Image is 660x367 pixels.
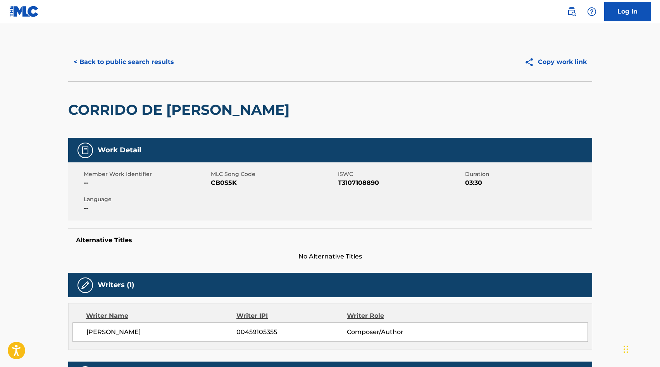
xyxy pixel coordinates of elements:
img: Work Detail [81,146,90,155]
button: Copy work link [519,52,592,72]
span: Member Work Identifier [84,170,209,178]
div: Writer Name [86,311,237,320]
span: Duration [465,170,590,178]
h5: Writers (1) [98,281,134,289]
span: MLC Song Code [211,170,336,178]
button: < Back to public search results [68,52,179,72]
h5: Alternative Titles [76,236,584,244]
iframe: Chat Widget [621,330,660,367]
span: Composer/Author [347,327,447,337]
img: search [567,7,576,16]
span: ISWC [338,170,463,178]
a: Public Search [564,4,579,19]
span: T3107108890 [338,178,463,188]
span: No Alternative Titles [68,252,592,261]
span: [PERSON_NAME] [86,327,237,337]
div: Arrastrar [624,338,628,361]
span: 03:30 [465,178,590,188]
img: help [587,7,596,16]
img: Writers [81,281,90,290]
img: Copy work link [524,57,538,67]
span: -- [84,178,209,188]
a: Log In [604,2,651,21]
span: CB0S5K [211,178,336,188]
h5: Work Detail [98,146,141,155]
div: Writer IPI [236,311,347,320]
div: Help [584,4,600,19]
span: Language [84,195,209,203]
span: -- [84,203,209,213]
img: MLC Logo [9,6,39,17]
div: Writer Role [347,311,447,320]
h2: CORRIDO DE [PERSON_NAME] [68,101,293,119]
span: 00459105355 [236,327,346,337]
div: Widget de chat [621,330,660,367]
